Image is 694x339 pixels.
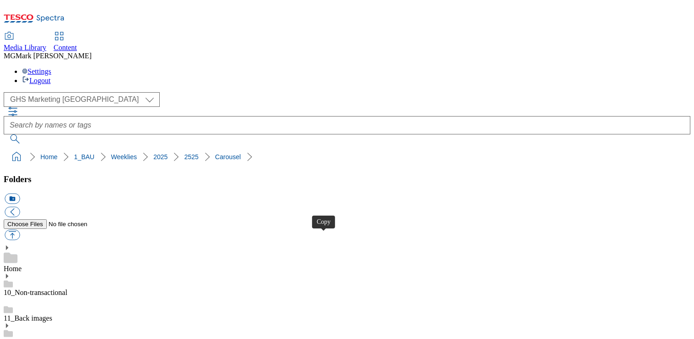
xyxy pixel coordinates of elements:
h3: Folders [4,174,690,184]
span: Media Library [4,44,46,51]
a: Content [54,33,77,52]
a: 2525 [184,153,198,161]
a: Settings [22,67,51,75]
a: 2025 [153,153,168,161]
a: Logout [22,77,50,84]
span: MG [4,52,16,60]
a: 11_Back images [4,314,52,322]
a: Carousel [215,153,241,161]
a: 10_Non-transactional [4,289,67,296]
input: Search by names or tags [4,116,690,134]
a: Home [40,153,57,161]
span: Content [54,44,77,51]
a: Media Library [4,33,46,52]
a: home [9,150,24,164]
a: Home [4,265,22,272]
nav: breadcrumb [4,148,690,166]
span: Mark [PERSON_NAME] [16,52,92,60]
a: 1_BAU [74,153,94,161]
a: Weeklies [111,153,137,161]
